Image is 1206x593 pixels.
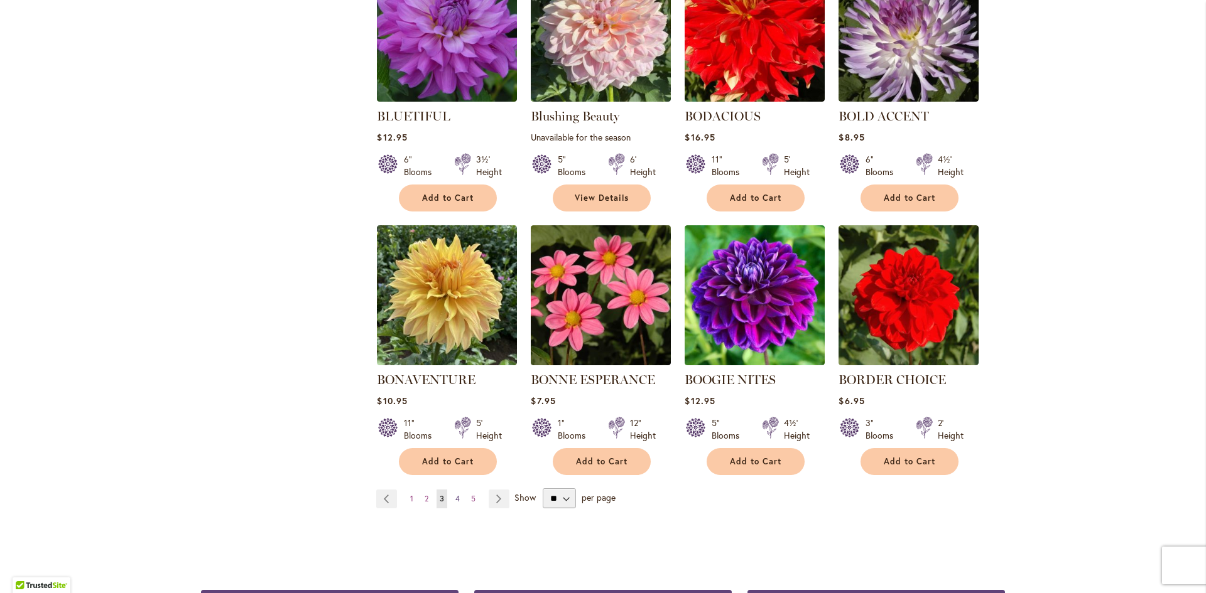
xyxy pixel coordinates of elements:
a: 4 [452,489,463,508]
span: Add to Cart [730,456,781,467]
div: 6" Blooms [866,153,901,178]
span: Add to Cart [422,193,474,203]
iframe: Launch Accessibility Center [9,548,45,584]
a: BOOGIE NITES [685,356,825,368]
button: Add to Cart [707,448,805,475]
button: Add to Cart [553,448,651,475]
span: $12.95 [685,395,715,407]
div: 5' Height [784,153,810,178]
div: 5" Blooms [712,417,747,442]
a: 1 [407,489,416,508]
span: $6.95 [839,395,864,407]
div: 6' Height [630,153,656,178]
div: 5" Blooms [558,153,593,178]
span: $8.95 [839,131,864,143]
p: Unavailable for the season [531,131,671,143]
a: BONNE ESPERANCE [531,356,671,368]
span: $12.95 [377,131,407,143]
a: BODACIOUS [685,109,761,124]
div: 2' Height [938,417,964,442]
a: Blushing Beauty [531,109,619,124]
a: BOLD ACCENT [839,92,979,104]
div: 4½' Height [784,417,810,442]
button: Add to Cart [399,184,497,211]
a: BONNE ESPERANCE [531,372,655,387]
button: Add to Cart [707,184,805,211]
div: 5' Height [476,417,502,442]
a: BODACIOUS [685,92,825,104]
a: View Details [553,184,651,211]
span: 3 [440,494,444,503]
img: BORDER CHOICE [839,225,979,365]
button: Add to Cart [861,448,959,475]
a: 2 [421,489,432,508]
a: 5 [468,489,479,508]
span: 4 [455,494,460,503]
span: $16.95 [685,131,715,143]
div: 11" Blooms [404,417,439,442]
span: 5 [471,494,475,503]
a: BORDER CHOICE [839,372,946,387]
img: BOOGIE NITES [685,225,825,365]
span: Add to Cart [884,456,935,467]
div: 6" Blooms [404,153,439,178]
a: BOLD ACCENT [839,109,929,124]
span: 2 [425,494,428,503]
div: 12" Height [630,417,656,442]
span: Add to Cart [576,456,627,467]
div: 3½' Height [476,153,502,178]
span: View Details [575,193,629,203]
span: per page [582,491,616,503]
span: Show [514,491,536,503]
a: BLUETIFUL [377,109,450,124]
div: 1" Blooms [558,417,593,442]
button: Add to Cart [861,184,959,211]
span: Add to Cart [884,193,935,203]
div: 3" Blooms [866,417,901,442]
span: $10.95 [377,395,407,407]
div: 4½' Height [938,153,964,178]
a: BORDER CHOICE [839,356,979,368]
span: 1 [410,494,413,503]
a: Bonaventure [377,356,517,368]
a: Blushing Beauty [531,92,671,104]
img: BONNE ESPERANCE [531,225,671,365]
a: BOOGIE NITES [685,372,776,387]
button: Add to Cart [399,448,497,475]
a: BONAVENTURE [377,372,475,387]
a: Bluetiful [377,92,517,104]
div: 11" Blooms [712,153,747,178]
span: $7.95 [531,395,555,407]
span: Add to Cart [422,456,474,467]
span: Add to Cart [730,193,781,203]
img: Bonaventure [377,225,517,365]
